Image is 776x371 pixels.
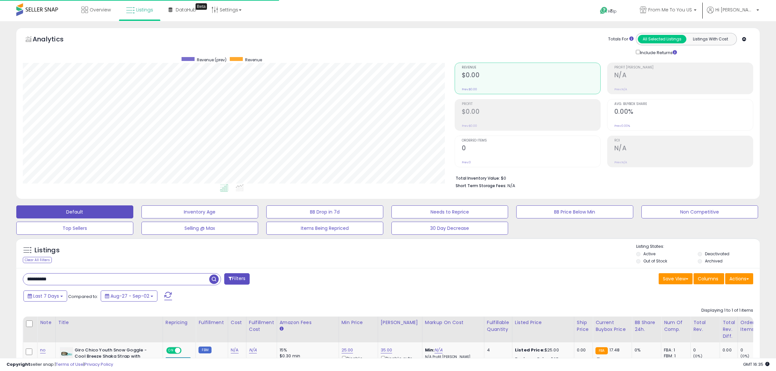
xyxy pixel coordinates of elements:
[198,347,211,353] small: FBM
[609,347,620,353] span: 17.48
[231,347,239,353] a: N/A
[643,251,655,257] label: Active
[16,205,133,218] button: Default
[515,347,569,353] div: $25.00
[595,2,629,21] a: Help
[648,7,692,13] span: From Me To You US
[56,361,83,367] a: Terms of Use
[245,57,262,63] span: Revenue
[224,273,250,285] button: Filters
[707,7,759,21] a: Hi [PERSON_NAME]
[456,174,748,182] li: $0
[425,347,435,353] b: Min:
[68,293,98,300] span: Compared to:
[723,347,733,353] div: 0.00
[595,347,608,354] small: FBA
[391,205,508,218] button: Needs to Reprice
[181,348,191,353] span: OFF
[456,183,506,188] b: Short Term Storage Fees:
[686,35,735,43] button: Listings With Cost
[743,361,769,367] span: 2025-09-10 16:35 GMT
[723,319,735,340] div: Total Rev. Diff.
[167,348,175,353] span: ON
[40,319,53,326] div: Note
[577,347,588,353] div: 0.00
[462,102,600,106] span: Profit
[141,222,258,235] button: Selling @ Max
[84,361,113,367] a: Privacy Policy
[280,347,334,353] div: 15%
[342,319,375,326] div: Min Price
[166,319,193,326] div: Repricing
[58,319,160,326] div: Title
[110,293,149,299] span: Aug-27 - Sep-02
[141,205,258,218] button: Inventory Age
[7,362,113,368] div: seller snap | |
[614,66,753,69] span: Profit [PERSON_NAME]
[705,258,723,264] label: Archived
[614,160,627,164] small: Prev: N/A
[266,222,383,235] button: Items Being Repriced
[23,290,67,302] button: Last 7 Days
[462,124,477,128] small: Prev: $0.00
[636,244,760,250] p: Listing States:
[176,7,196,13] span: DataHub
[608,8,617,14] span: Help
[635,319,658,333] div: BB Share 24h.
[35,246,60,255] h5: Listings
[614,102,753,106] span: Avg. Buybox Share
[664,347,685,353] div: FBA: 1
[635,347,656,353] div: 0%
[33,293,59,299] span: Last 7 Days
[16,222,133,235] button: Top Sellers
[507,183,515,189] span: N/A
[33,35,76,45] h5: Analytics
[280,326,284,332] small: Amazon Fees.
[693,319,717,333] div: Total Rev.
[249,347,257,353] a: N/A
[659,273,693,284] button: Save View
[631,49,685,56] div: Include Returns
[7,361,30,367] strong: Copyright
[198,319,225,326] div: Fulfillment
[577,319,590,333] div: Ship Price
[381,319,419,326] div: [PERSON_NAME]
[614,71,753,80] h2: N/A
[725,273,753,284] button: Actions
[40,347,46,353] a: no
[23,257,52,263] div: Clear All Filters
[740,319,764,333] div: Ordered Items
[462,144,600,153] h2: 0
[515,319,571,326] div: Listed Price
[638,35,686,43] button: All Selected Listings
[462,139,600,142] span: Ordered Items
[715,7,754,13] span: Hi [PERSON_NAME]
[381,347,392,353] a: 35.00
[197,57,227,63] span: Revenue (prev)
[342,347,353,353] a: 25.00
[90,7,111,13] span: Overview
[462,160,471,164] small: Prev: 0
[643,258,667,264] label: Out of Stock
[456,175,500,181] b: Total Inventory Value:
[136,7,153,13] span: Listings
[614,139,753,142] span: ROI
[664,319,688,333] div: Num of Comp.
[249,319,274,333] div: Fulfillment Cost
[60,347,73,360] img: 31A7KOjblEL._SL40_.jpg
[740,347,767,353] div: 0
[614,144,753,153] h2: N/A
[462,66,600,69] span: Revenue
[614,124,630,128] small: Prev: 0.00%
[434,347,442,353] a: N/A
[487,319,509,333] div: Fulfillable Quantity
[516,205,633,218] button: BB Price Below Min
[75,347,154,367] b: Giro Chico Youth Snow Goggle - Cool Breeze Shaka Strap with [PERSON_NAME] Lens
[101,290,157,302] button: Aug-27 - Sep-02
[391,222,508,235] button: 30 Day Decrease
[600,7,608,15] i: Get Help
[641,205,758,218] button: Non Competitive
[515,347,545,353] b: Listed Price:
[694,273,724,284] button: Columns
[614,87,627,91] small: Prev: N/A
